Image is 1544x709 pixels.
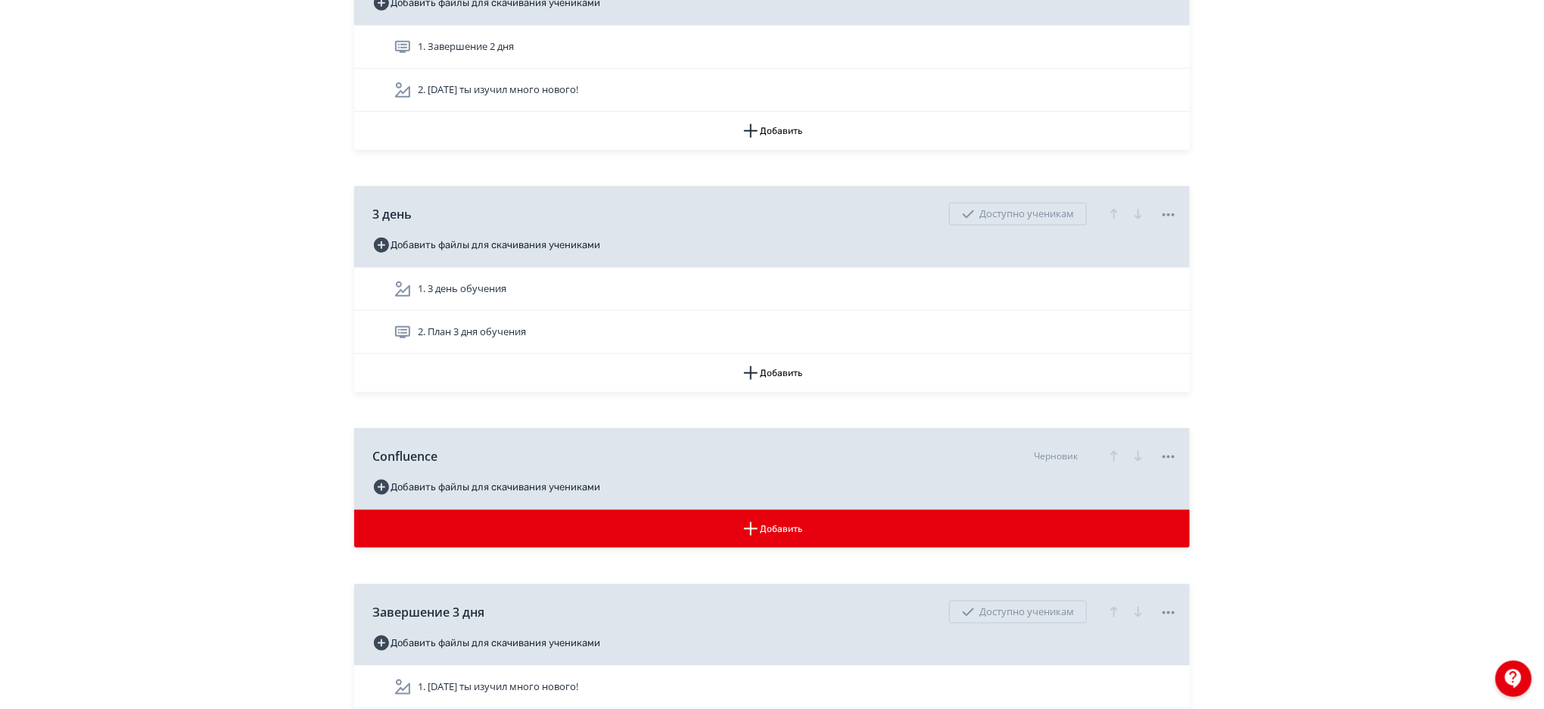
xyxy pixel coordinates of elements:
div: 1. [DATE] ты изучил много нового! [354,666,1190,709]
span: 1. 3 день обучения [418,281,506,297]
span: 1. Завершение 2 дня [418,39,514,54]
span: 3 день [372,205,412,223]
div: 2. План 3 дня обучения [354,311,1190,354]
span: 2. Сегодня ты изучил много нового! [418,82,578,98]
span: 2. План 3 дня обучения [418,325,526,340]
div: Доступно ученикам [949,203,1087,225]
button: Добавить файлы для скачивания учениками [372,475,600,499]
span: Confluence [372,447,437,465]
div: 1. Завершение 2 дня [354,26,1190,69]
button: Добавить [354,112,1190,150]
button: Добавить [354,510,1190,548]
span: 1. Сегодня ты изучил много нового! [418,679,578,695]
span: Завершение 3 дня [372,603,484,621]
div: Черновик [1034,449,1078,463]
div: 1. 3 день обучения [354,268,1190,311]
button: Добавить [354,354,1190,392]
div: Доступно ученикам [949,601,1087,623]
button: Добавить файлы для скачивания учениками [372,631,600,655]
button: Добавить файлы для скачивания учениками [372,233,600,257]
div: 2. [DATE] ты изучил много нового! [354,69,1190,112]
